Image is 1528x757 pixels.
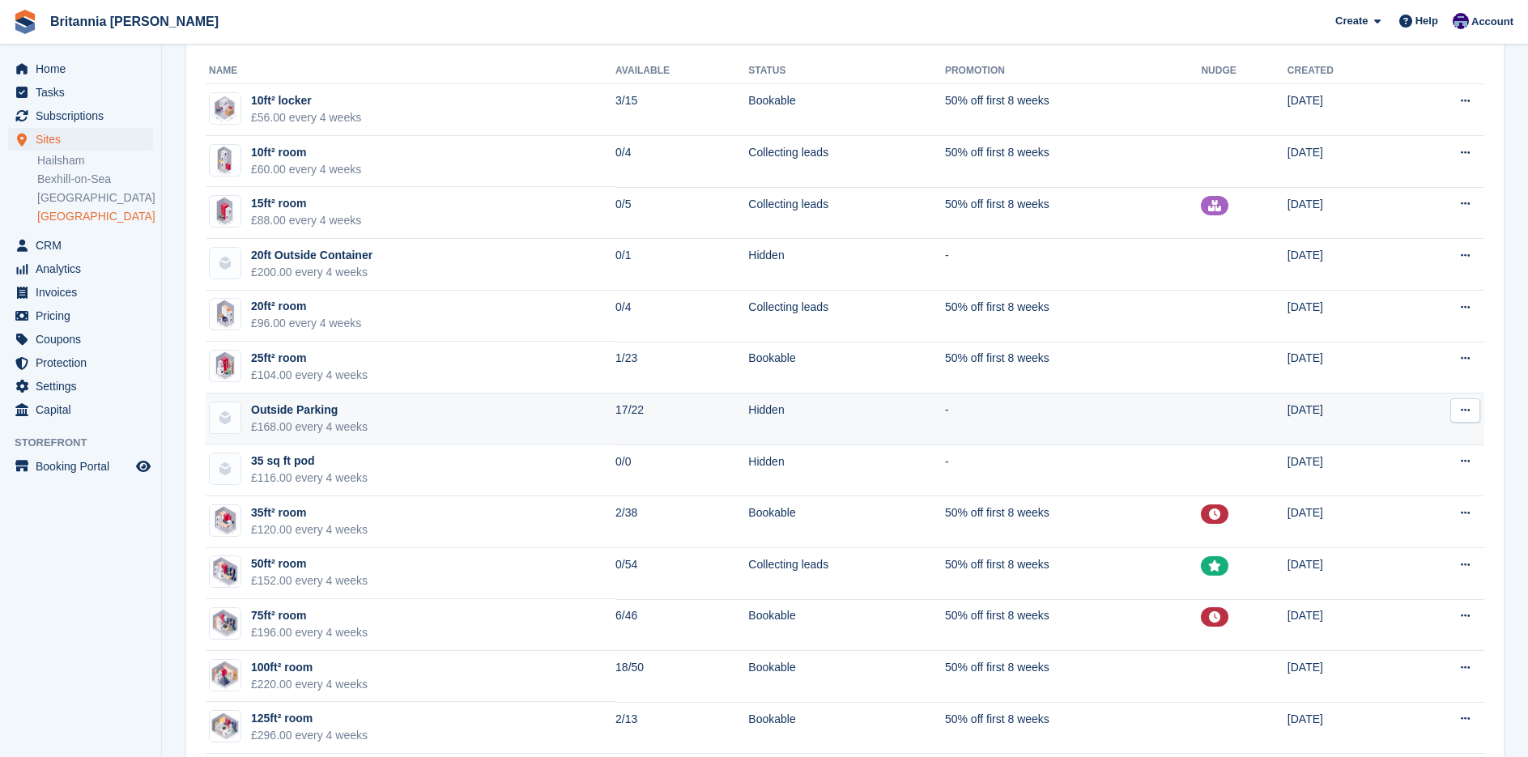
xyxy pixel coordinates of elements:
[748,651,945,703] td: Bookable
[134,457,153,476] a: Preview store
[251,504,368,521] div: 35ft² room
[1453,13,1469,29] img: Cameron Ballard
[945,496,1202,548] td: 50% off first 8 weeks
[748,702,945,754] td: Bookable
[748,599,945,651] td: Bookable
[206,58,615,84] th: Name
[945,548,1202,600] td: 50% off first 8 weeks
[251,470,368,487] div: £116.00 every 4 weeks
[1288,702,1401,754] td: [DATE]
[1471,14,1513,30] span: Account
[8,398,153,421] a: menu
[615,599,748,651] td: 6/46
[36,104,133,127] span: Subscriptions
[251,676,368,693] div: £220.00 every 4 weeks
[210,608,240,639] img: 75FY.png
[1335,13,1368,29] span: Create
[945,239,1202,291] td: -
[1288,239,1401,291] td: [DATE]
[15,435,161,451] span: Storefront
[1288,599,1401,651] td: [DATE]
[945,599,1202,651] td: 50% off first 8 weeks
[251,727,368,744] div: £296.00 every 4 weeks
[1288,444,1401,496] td: [DATE]
[36,304,133,327] span: Pricing
[211,504,240,537] img: 35FT.png
[748,136,945,188] td: Collecting leads
[615,187,748,239] td: 0/5
[251,607,368,624] div: 75ft² room
[748,496,945,548] td: Bookable
[251,350,368,367] div: 25ft² room
[211,555,240,588] img: 50FT.png
[1288,393,1401,445] td: [DATE]
[615,651,748,703] td: 18/50
[945,84,1202,136] td: 50% off first 8 weeks
[615,291,748,342] td: 0/4
[213,298,238,330] img: 20FT.png
[1288,342,1401,393] td: [DATE]
[36,398,133,421] span: Capital
[1288,496,1401,548] td: [DATE]
[13,10,37,34] img: stora-icon-8386f47178a22dfd0bd8f6a31ec36ba5ce8667c1dd55bd0f319d3a0aa187defe.svg
[251,572,368,589] div: £152.00 every 4 weeks
[251,92,361,109] div: 10ft² locker
[8,304,153,327] a: menu
[215,144,236,176] img: 10FT-High.png
[36,81,133,104] span: Tasks
[251,367,368,384] div: £104.00 every 4 weeks
[251,659,368,676] div: 100ft² room
[615,702,748,754] td: 2/13
[8,257,153,280] a: menu
[8,104,153,127] a: menu
[8,328,153,351] a: menu
[36,281,133,304] span: Invoices
[748,548,945,600] td: Collecting leads
[8,455,153,478] a: menu
[8,57,153,80] a: menu
[8,81,153,104] a: menu
[36,455,133,478] span: Booking Portal
[210,93,240,123] img: 10FT.png
[615,496,748,548] td: 2/38
[615,239,748,291] td: 0/1
[945,651,1202,703] td: 50% off first 8 weeks
[945,187,1202,239] td: 50% off first 8 weeks
[1288,187,1401,239] td: [DATE]
[36,128,133,151] span: Sites
[37,172,153,187] a: Bexhill-on-Sea
[945,393,1202,445] td: -
[615,444,748,496] td: 0/0
[748,58,945,84] th: Status
[1201,58,1287,84] th: Nudge
[945,702,1202,754] td: 50% off first 8 weeks
[251,195,361,212] div: 15ft² room
[251,212,361,229] div: £88.00 every 4 weeks
[212,350,238,382] img: 25FT.png
[1288,84,1401,136] td: [DATE]
[37,190,153,206] a: [GEOGRAPHIC_DATA]
[251,453,368,470] div: 35 sq ft pod
[251,264,372,281] div: £200.00 every 4 weeks
[44,8,225,35] a: Britannia [PERSON_NAME]
[615,84,748,136] td: 3/15
[1288,136,1401,188] td: [DATE]
[945,291,1202,342] td: 50% off first 8 weeks
[1288,58,1401,84] th: Created
[210,453,240,484] img: blank-unit-type-icon-ffbac7b88ba66c5e286b0e438baccc4b9c83835d4c34f86887a83fc20ec27e7b.svg
[36,57,133,80] span: Home
[251,109,361,126] div: £56.00 every 4 weeks
[36,328,133,351] span: Coupons
[251,144,361,161] div: 10ft² room
[8,281,153,304] a: menu
[1415,13,1438,29] span: Help
[8,128,153,151] a: menu
[748,84,945,136] td: Bookable
[8,375,153,398] a: menu
[251,298,361,315] div: 20ft² room
[210,712,240,741] img: 125FT.png
[615,342,748,393] td: 1/23
[251,555,368,572] div: 50ft² room
[36,375,133,398] span: Settings
[945,58,1202,84] th: Promotion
